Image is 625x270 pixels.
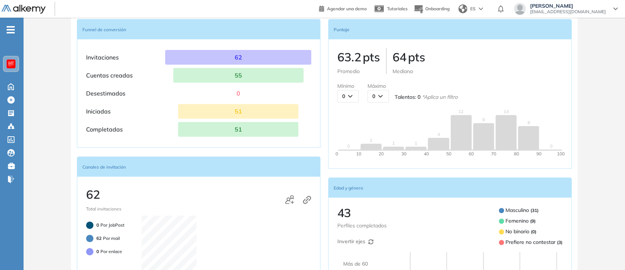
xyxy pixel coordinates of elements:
span: 100 [557,151,565,157]
p: 43 [337,206,387,219]
span: 0 [96,249,99,254]
span: Tutoriales [387,6,408,11]
img: https://assets.alkemy.org/workspaces/620/d203e0be-08f6-444b-9eae-a92d815a506f.png [8,61,14,67]
span: 0 [342,93,345,99]
span: Máximo [367,83,386,89]
span: 20 [379,151,384,157]
span: 10 [356,151,361,157]
span: Funnel de conversión [82,27,126,32]
span: Agendar una demo [327,6,367,11]
b: ( 0 ) [531,228,536,235]
span: 1 [383,140,404,147]
span: 90 [536,151,541,157]
p: Completadas [86,125,165,134]
span: Mediana [393,68,413,75]
img: arrow [479,7,483,10]
span: [EMAIL_ADDRESS][DOMAIN_NAME] [530,9,606,15]
p: Por JobPost [96,222,124,228]
p: 55 [232,68,245,83]
p: Por mail [96,235,120,242]
b: ( 9 ) [530,218,536,224]
span: 9 [473,116,494,123]
p: Invitaciones [86,53,165,62]
p: 51 [232,104,245,119]
em: * Aplica un filtro [422,94,458,100]
img: world [458,4,467,13]
p: Cuentas creadas [86,71,165,80]
span: ES [470,6,476,12]
span: 70 [491,151,496,157]
p: 62 [232,50,245,65]
a: Agendar una demo [319,4,367,12]
span: Invertir ejes [337,238,365,245]
span: 8 [518,119,539,126]
b: ( 3 ) [557,239,562,246]
button: Onboarding [413,1,450,17]
span: 0 [335,151,338,157]
span: 50 [446,151,451,157]
span: 1 [405,140,426,147]
p: 64 [393,48,425,66]
span: Promedio [337,68,360,75]
span: pts [408,50,425,64]
span: 0 [338,143,359,150]
span: Mínimo [337,83,354,89]
p: 0 [234,86,243,101]
span: pts [363,50,380,64]
span: 80 [514,151,519,157]
img: Logo [1,5,46,14]
span: Total invitaciones [86,206,121,212]
b: ( 31 ) [530,207,539,214]
i: - [7,29,15,30]
p: Desestimados [86,89,165,98]
span: 0 [418,94,420,100]
span: 12 [451,108,472,115]
span: 62 [96,235,102,241]
span: 4 [428,131,449,138]
span: Prefiere no contestar [505,238,555,246]
span: Perfiles completados [337,224,387,228]
span: 0 [96,222,99,228]
span: 0 [540,143,561,150]
p: 62 [86,186,121,203]
span: 60 [469,151,474,157]
p: Por enlace [96,248,122,255]
span: Puntaje [334,27,349,32]
span: 2 [361,137,381,144]
span: 30 [401,151,406,157]
span: Masculino [505,206,529,214]
span: Canales de invitación [82,164,126,170]
span: 0 [372,93,375,99]
p: Iniciadas [86,107,165,116]
p: 51 [232,122,245,137]
span: Femenino [505,217,529,225]
span: Onboarding [425,6,450,11]
span: Edad y género [334,185,363,191]
span: 40 [424,151,429,157]
span: 14 [496,108,516,115]
span: [PERSON_NAME] [530,3,606,9]
span: Más de 60 [343,260,368,268]
span: No binario [505,228,529,235]
p: 63.2 [337,48,380,66]
span: Talentos : [395,93,458,101]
